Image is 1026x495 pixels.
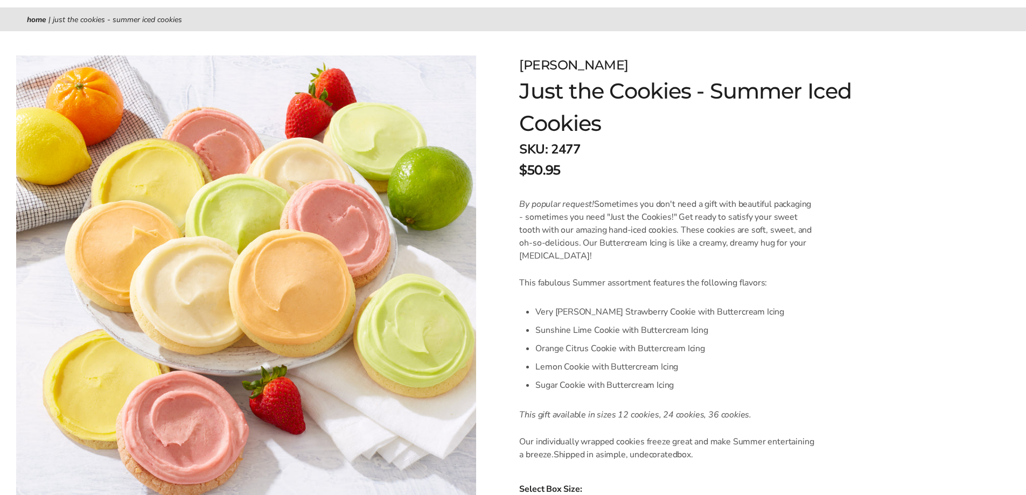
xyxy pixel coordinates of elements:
[27,15,46,25] a: Home
[554,449,600,461] span: Shipped in a
[519,435,814,461] p: Our individually wrapped cookies freeze great and make Summer entertaining a breeze.
[551,141,580,158] span: 2477
[535,321,814,339] li: Sunshine Lime Cookie with Buttercream Icing
[53,15,182,25] span: Just the Cookies - Summer Iced Cookies
[519,409,751,421] em: This gift available in sizes 12 cookies, 24 cookies, 36 cookies.
[48,15,51,25] span: |
[519,141,548,158] strong: SKU:
[677,449,693,461] span: box.
[519,276,814,289] p: This fabulous Summer assortment features the following flavors:
[535,358,814,376] li: Lemon Cookie with Buttercream Icing
[27,13,999,26] nav: breadcrumbs
[519,75,863,140] h1: Just the Cookies - Summer Iced Cookies
[600,449,678,461] span: simple, undecorated
[9,454,111,486] iframe: Sign Up via Text for Offers
[519,161,560,180] span: $50.95
[535,339,814,358] li: Orange Citrus Cookie with Buttercream Icing
[519,198,814,262] p: Sometimes you don't need a gift with beautiful packaging - sometimes you need "Just the Cookies!"...
[535,376,814,394] li: Sugar Cookie with Buttercream Icing
[519,198,594,210] em: By popular request!
[519,55,863,75] div: [PERSON_NAME]
[535,303,814,321] li: Very [PERSON_NAME] Strawberry Cookie with Buttercream Icing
